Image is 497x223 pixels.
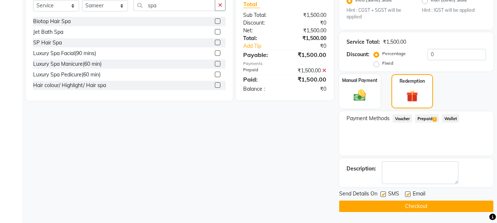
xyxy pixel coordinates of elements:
[285,75,332,84] div: ₹1,500.00
[347,165,376,173] div: Description:
[285,67,332,75] div: ₹1,500.00
[433,117,437,122] span: 1
[238,19,285,27] div: Discount:
[33,18,71,25] div: Biotop Hair Spa
[383,38,406,46] div: ₹1,500.00
[400,78,425,84] label: Redemption
[33,50,96,57] div: Luxury Spa Facial(90 mins)
[415,114,439,123] span: Prepaid
[285,11,332,19] div: ₹1,500.00
[413,190,425,199] span: Email
[285,85,332,93] div: ₹0
[238,42,292,50] a: Add Tip
[238,11,285,19] div: Sub Total:
[33,39,62,47] div: SP Hair Spa
[347,7,411,21] small: Hint : CGST + SGST will be applied
[238,50,285,59] div: Payable:
[238,35,285,42] div: Total:
[347,38,380,46] div: Service Total:
[33,82,106,89] div: Hair colour/ Highlight/ Hair spa
[285,19,332,27] div: ₹0
[422,7,486,14] small: Hint : IGST will be applied
[388,190,399,199] span: SMS
[347,51,369,58] div: Discount:
[339,201,493,212] button: Checkout
[243,0,260,8] span: Total
[442,114,459,123] span: Wallet
[238,75,285,84] div: Paid:
[285,27,332,35] div: ₹1,500.00
[238,67,285,75] div: Prepaid
[382,50,406,57] label: Percentage
[33,28,63,36] div: Jet Bath Spa
[403,89,422,103] img: _gift.svg
[382,60,393,66] label: Fixed
[285,35,332,42] div: ₹1,500.00
[342,77,377,84] label: Manual Payment
[347,115,390,122] span: Payment Methods
[339,190,377,199] span: Send Details On
[243,61,326,67] div: Payments
[238,27,285,35] div: Net:
[238,85,285,93] div: Balance :
[350,88,370,102] img: _cash.svg
[33,71,100,79] div: Luxury Spa Pedicure(60 min)
[393,114,412,123] span: Voucher
[293,42,332,50] div: ₹0
[285,50,332,59] div: ₹1,500.00
[33,60,102,68] div: Luxury Spa Manicure(60 min)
